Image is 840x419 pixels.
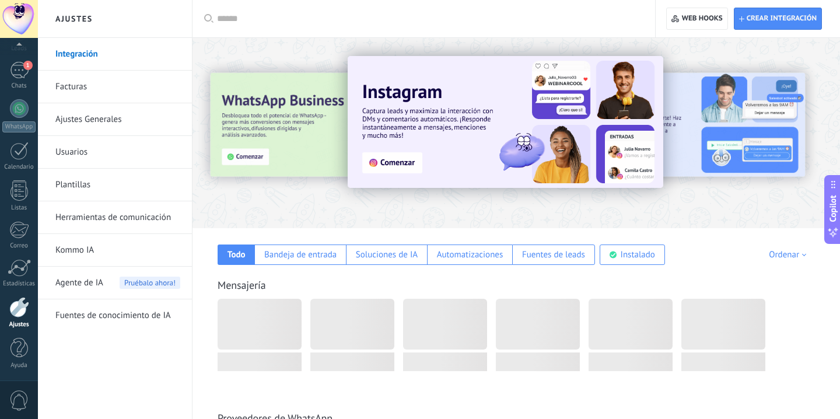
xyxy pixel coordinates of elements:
[2,82,36,90] div: Chats
[120,277,180,289] span: Pruébalo ahora!
[522,249,585,260] div: Fuentes de leads
[55,169,180,201] a: Plantillas
[38,201,192,234] li: Herramientas de comunicación
[2,321,36,329] div: Ajustes
[38,299,192,331] li: Fuentes de conocimiento de IA
[827,195,839,222] span: Copilot
[2,242,36,250] div: Correo
[55,267,103,299] span: Agente de IA
[55,38,180,71] a: Integración
[2,163,36,171] div: Calendario
[348,56,663,188] img: Slide 1
[666,8,727,30] button: Web hooks
[621,249,655,260] div: Instalado
[437,249,503,260] div: Automatizaciones
[2,362,36,369] div: Ayuda
[55,267,180,299] a: Agente de IAPruébalo ahora!
[228,249,246,260] div: Todo
[38,234,192,267] li: Kommo IA
[38,38,192,71] li: Integración
[264,249,337,260] div: Bandeja de entrada
[23,61,33,70] span: 1
[38,71,192,103] li: Facturas
[2,204,36,212] div: Listas
[55,299,180,332] a: Fuentes de conocimiento de IA
[769,249,810,260] div: Ordenar
[356,249,418,260] div: Soluciones de IA
[38,103,192,136] li: Ajustes Generales
[682,14,723,23] span: Web hooks
[55,136,180,169] a: Usuarios
[747,14,817,23] span: Crear integración
[55,234,180,267] a: Kommo IA
[38,169,192,201] li: Plantillas
[734,8,822,30] button: Crear integración
[211,73,459,177] img: Slide 3
[556,73,805,177] img: Slide 2
[55,71,180,103] a: Facturas
[218,278,266,292] a: Mensajería
[2,121,36,132] div: WhatsApp
[2,280,36,288] div: Estadísticas
[38,267,192,299] li: Agente de IA
[38,136,192,169] li: Usuarios
[55,201,180,234] a: Herramientas de comunicación
[55,103,180,136] a: Ajustes Generales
